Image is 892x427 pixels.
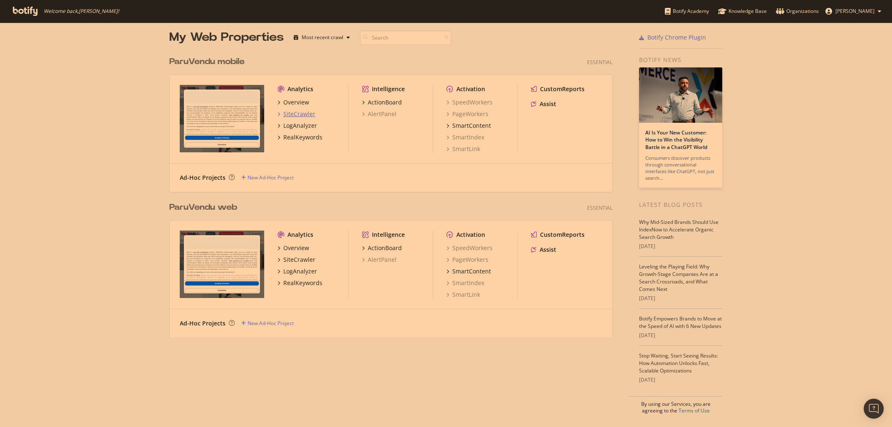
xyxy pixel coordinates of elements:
a: Why Mid-Sized Brands Should Use IndexNow to Accelerate Organic Search Growth [639,218,719,241]
img: AI Is Your New Customer: How to Win the Visibility Battle in a ChatGPT World [639,67,722,123]
div: Essential [587,59,612,66]
a: ParuVendu web [169,201,240,213]
div: Overview [283,244,309,252]
div: New Ad-Hoc Project [248,320,294,327]
div: By using our Services, you are agreeing to the [629,396,723,414]
a: ActionBoard [362,98,402,107]
div: [DATE] [639,376,723,384]
img: www.paruvendu.fr [180,85,264,152]
button: [PERSON_NAME] [819,5,888,18]
a: Leveling the Playing Field: Why Growth-Stage Companies Are at a Search Crossroads, and What Comes... [639,263,718,293]
a: SmartLink [446,145,480,153]
a: SpeedWorkers [446,98,493,107]
a: SmartLink [446,290,480,299]
a: Stop Waiting, Start Seeing Results: How Automation Unlocks Fast, Scalable Optimizations [639,352,718,374]
div: Botify news [639,55,723,65]
a: SiteCrawler [278,110,315,118]
img: www.paruvendu.fr [180,231,264,298]
div: Botify Academy [665,7,709,15]
button: Most recent crawl [290,31,353,44]
div: grid [169,46,619,337]
a: RealKeywords [278,133,322,142]
div: [DATE] [639,295,723,302]
a: SiteCrawler [278,256,315,264]
div: ParuVendu mobile [169,56,245,68]
div: SiteCrawler [283,110,315,118]
a: Botify Chrome Plugin [639,33,706,42]
div: Activation [456,85,485,93]
div: Overview [283,98,309,107]
div: RealKeywords [283,133,322,142]
div: [DATE] [639,243,723,250]
div: CustomReports [540,231,585,239]
div: Ad-Hoc Projects [180,174,225,182]
div: Ad-Hoc Projects [180,319,225,328]
a: Assist [531,246,556,254]
div: CustomReports [540,85,585,93]
div: Open Intercom Messenger [864,399,884,419]
div: Analytics [287,231,313,239]
a: LogAnalyzer [278,267,317,276]
a: SpeedWorkers [446,244,493,252]
span: Sabrina Colmant [835,7,875,15]
a: ParuVendu mobile [169,56,248,68]
a: SmartIndex [446,133,484,142]
a: AlertPanel [362,110,396,118]
span: Welcome back, [PERSON_NAME] ! [44,8,119,15]
div: Botify Chrome Plugin [647,33,706,42]
a: CustomReports [531,85,585,93]
div: LogAnalyzer [283,122,317,130]
div: Assist [540,246,556,254]
a: CustomReports [531,231,585,239]
div: SmartContent [452,267,491,276]
a: SmartContent [446,122,491,130]
input: Search [360,30,451,45]
div: Consumers discover products through conversational interfaces like ChatGPT, not just search… [645,155,716,181]
a: RealKeywords [278,279,322,287]
div: Latest Blog Posts [639,200,723,209]
div: My Web Properties [169,29,284,46]
a: Assist [531,100,556,108]
a: PageWorkers [446,110,488,118]
div: Organizations [776,7,819,15]
div: RealKeywords [283,279,322,287]
a: SmartContent [446,267,491,276]
div: LogAnalyzer [283,267,317,276]
a: PageWorkers [446,256,488,264]
div: Knowledge Base [718,7,767,15]
a: SmartIndex [446,279,484,287]
div: Assist [540,100,556,108]
div: Most recent crawl [302,35,343,40]
a: AlertPanel [362,256,396,264]
a: New Ad-Hoc Project [241,174,294,181]
a: LogAnalyzer [278,122,317,130]
div: ParuVendu web [169,201,237,213]
a: Terms of Use [679,407,710,414]
a: ActionBoard [362,244,402,252]
a: Overview [278,98,309,107]
div: ActionBoard [368,98,402,107]
div: ActionBoard [368,244,402,252]
div: Intelligence [372,231,405,239]
div: Analytics [287,85,313,93]
div: Essential [587,204,612,211]
div: SmartContent [452,122,491,130]
div: Intelligence [372,85,405,93]
a: New Ad-Hoc Project [241,320,294,327]
div: SiteCrawler [283,256,315,264]
div: New Ad-Hoc Project [248,174,294,181]
a: Overview [278,244,309,252]
a: Botify Empowers Brands to Move at the Speed of AI with 6 New Updates [639,315,722,330]
a: AI Is Your New Customer: How to Win the Visibility Battle in a ChatGPT World [645,129,707,150]
div: Activation [456,231,485,239]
